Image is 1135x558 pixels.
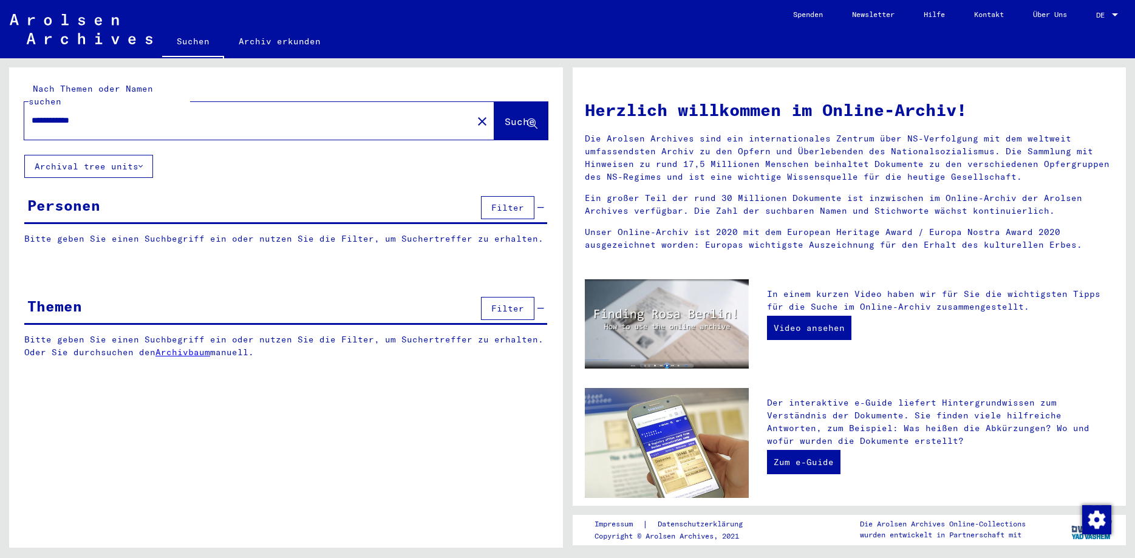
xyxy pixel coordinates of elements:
[585,226,1114,251] p: Unser Online-Archiv ist 2020 mit dem European Heritage Award / Europa Nostra Award 2020 ausgezeic...
[595,531,757,542] p: Copyright © Arolsen Archives, 2021
[24,155,153,178] button: Archival tree units
[505,115,535,128] span: Suche
[767,396,1114,447] p: Der interaktive e-Guide liefert Hintergrundwissen zum Verständnis der Dokumente. Sie finden viele...
[767,316,851,340] a: Video ansehen
[224,27,335,56] a: Archiv erkunden
[585,132,1114,183] p: Die Arolsen Archives sind ein internationales Zentrum über NS-Verfolgung mit dem weltweit umfasse...
[860,519,1026,529] p: Die Arolsen Archives Online-Collections
[585,388,749,498] img: eguide.jpg
[27,194,100,216] div: Personen
[767,288,1114,313] p: In einem kurzen Video haben wir für Sie die wichtigsten Tipps für die Suche im Online-Archiv zusa...
[585,279,749,369] img: video.jpg
[1082,505,1111,534] img: Zustimmung ändern
[24,333,548,359] p: Bitte geben Sie einen Suchbegriff ein oder nutzen Sie die Filter, um Suchertreffer zu erhalten. O...
[475,114,489,129] mat-icon: close
[585,97,1114,123] h1: Herzlich willkommen im Online-Archiv!
[481,297,534,320] button: Filter
[767,450,840,474] a: Zum e-Guide
[648,518,757,531] a: Datenschutzerklärung
[470,109,494,133] button: Clear
[595,518,757,531] div: |
[595,518,642,531] a: Impressum
[155,347,210,358] a: Archivbaum
[494,102,548,140] button: Suche
[491,303,524,314] span: Filter
[29,83,153,107] mat-label: Nach Themen oder Namen suchen
[162,27,224,58] a: Suchen
[1069,514,1114,545] img: yv_logo.png
[27,295,82,317] div: Themen
[1096,11,1109,19] span: DE
[24,233,547,245] p: Bitte geben Sie einen Suchbegriff ein oder nutzen Sie die Filter, um Suchertreffer zu erhalten.
[585,192,1114,217] p: Ein großer Teil der rund 30 Millionen Dokumente ist inzwischen im Online-Archiv der Arolsen Archi...
[481,196,534,219] button: Filter
[860,529,1026,540] p: wurden entwickelt in Partnerschaft mit
[491,202,524,213] span: Filter
[10,14,152,44] img: Arolsen_neg.svg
